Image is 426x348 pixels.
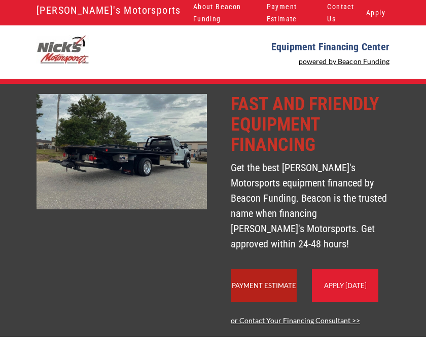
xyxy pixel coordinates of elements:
p: Fast and Friendly Equipment Financing [231,94,389,155]
img: nicks-tow-truck.jpg [37,94,207,209]
p: Get the best [PERSON_NAME]'s Motorsports equipment financed by Beacon Funding. Beacon is the trus... [231,160,389,251]
a: or Contact Your Financing Consultant >> [231,316,360,325]
a: [PERSON_NAME]'s Motorsports [37,2,181,19]
a: powered by Beacon Funding [299,57,390,66]
a: Apply [DATE] [324,281,367,290]
p: Equipment Financing Center [219,41,389,53]
img: nicks-logo.jpg [37,36,89,64]
a: Payment Estimate [232,281,296,290]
